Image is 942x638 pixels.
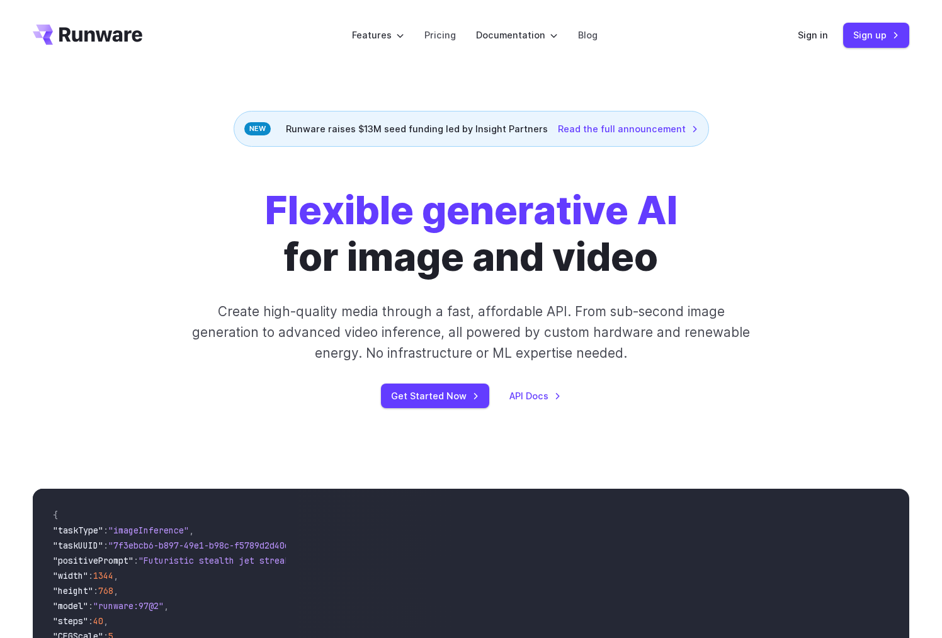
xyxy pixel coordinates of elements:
div: Runware raises $13M seed funding led by Insight Partners [234,111,709,147]
span: "model" [53,600,88,612]
strong: Flexible generative AI [265,186,678,234]
span: "positivePrompt" [53,555,133,566]
a: Sign up [843,23,909,47]
span: 1344 [93,570,113,581]
span: , [164,600,169,612]
span: : [88,570,93,581]
span: : [88,600,93,612]
span: "steps" [53,615,88,627]
label: Features [352,28,404,42]
a: Pricing [424,28,456,42]
span: "width" [53,570,88,581]
a: Blog [578,28,598,42]
span: : [103,540,108,551]
span: 40 [93,615,103,627]
span: "taskType" [53,525,103,536]
span: , [113,585,118,596]
a: Go to / [33,25,142,45]
span: , [103,615,108,627]
p: Create high-quality media through a fast, affordable API. From sub-second image generation to adv... [191,301,752,364]
a: Sign in [798,28,828,42]
a: API Docs [509,389,561,403]
span: , [113,570,118,581]
span: "runware:97@2" [93,600,164,612]
span: : [88,615,93,627]
span: 768 [98,585,113,596]
span: : [103,525,108,536]
a: Get Started Now [381,384,489,408]
span: : [93,585,98,596]
span: "7f3ebcb6-b897-49e1-b98c-f5789d2d40d7" [108,540,300,551]
span: : [133,555,139,566]
span: "height" [53,585,93,596]
span: "imageInference" [108,525,189,536]
span: "taskUUID" [53,540,103,551]
span: { [53,510,58,521]
span: , [189,525,194,536]
span: "Futuristic stealth jet streaking through a neon-lit cityscape with glowing purple exhaust" [139,555,597,566]
a: Read the full announcement [558,122,698,136]
h1: for image and video [265,187,678,281]
label: Documentation [476,28,558,42]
